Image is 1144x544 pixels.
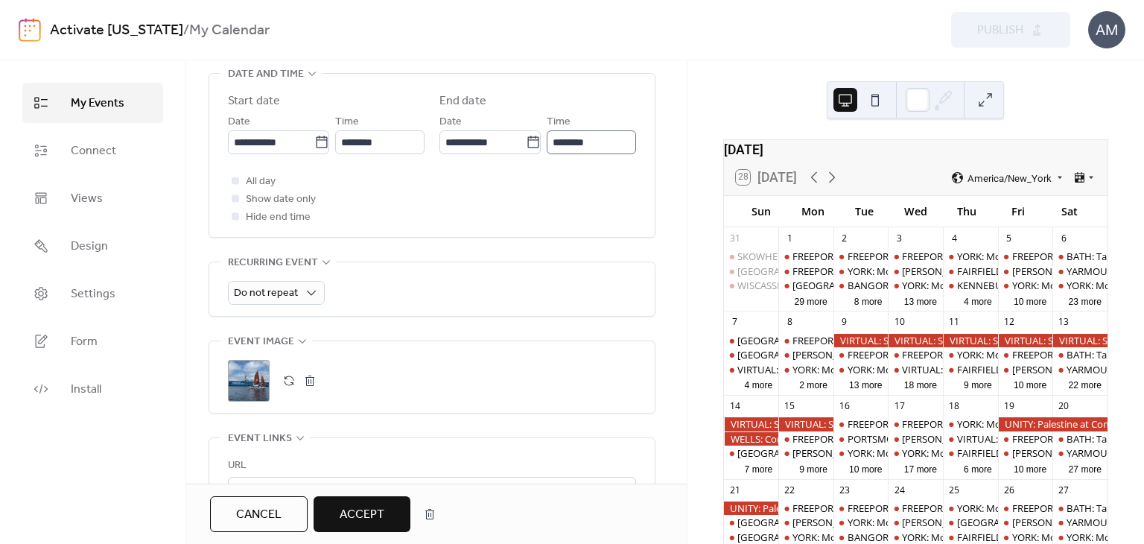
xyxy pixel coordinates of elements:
div: 11 [948,316,961,329]
div: VIRTUAL: Sign the Petition to Kick ICE Out of Pease [724,417,779,431]
div: [PERSON_NAME]: NO I.C.E in [PERSON_NAME] [902,265,1105,278]
div: [PERSON_NAME]: NO I.C.E in [PERSON_NAME] [792,516,996,529]
div: Wed [890,196,941,227]
div: BATH: Tabling at the Bath Farmers Market [1052,502,1108,515]
div: PORTLAND: Vigil for a Just and Compassionate Budget [943,516,998,529]
b: / [183,16,189,45]
div: Thu [941,196,993,227]
div: YORK: Morning Resistance at Town Center [778,363,833,376]
div: FREEPORT: AM and PM Rush Hour Brigade. Click for times! [998,502,1053,515]
span: Show date only [246,191,316,209]
div: 17 [893,400,906,413]
div: BANGOR: Weekly peaceful protest [848,279,1000,292]
div: VIRTUAL: Sign the Petition to Kick ICE Out of Pease [943,334,998,347]
div: WELLS: NO I.C.E in Wells [998,446,1053,460]
button: 13 more [898,294,943,308]
div: YORK: Morning Resistance at Town Center [943,348,998,361]
div: FREEPORT: VISIBILITY FREEPORT Stand for Democracy! [848,348,1090,361]
div: WELLS: NO I.C.E in Wells [998,265,1053,278]
div: BATH: Tabling at the Bath Farmers Market [1052,348,1108,361]
div: 21 [728,484,741,496]
div: 10 [893,316,906,329]
div: [GEOGRAPHIC_DATA]: Support Palestine Weekly Standout [737,265,996,278]
span: Event image [228,333,294,351]
span: Accept [340,506,384,524]
button: 10 more [1008,377,1052,391]
div: YORK: Morning Resistance at Town Center [888,279,943,292]
div: FAIRFIELD: Stop The Coup [943,363,998,376]
div: VIRTUAL: The Resistance Lab Organizing Training with Pramila Jayapal [724,363,779,376]
div: YORK: Morning Resistance at Town Center [1052,531,1108,544]
button: 9 more [958,377,998,391]
div: FREEPORT: VISIBILITY FREEPORT Stand for Democracy! [833,502,889,515]
div: VIRTUAL: The Resistance Lab Organizing Training with [PERSON_NAME] [737,363,1052,376]
div: [GEOGRAPHIC_DATA]: [DATE] Rally [792,279,947,292]
button: 2 more [793,377,833,391]
div: WELLS: NO I.C.E in Wells [888,265,943,278]
div: 18 [948,400,961,413]
div: SKOWHEGAN: Central [US_STATE] Labor Council Day BBQ [737,250,994,263]
div: KENNEBUNK: Stand Out [943,279,998,292]
button: 4 more [958,294,998,308]
div: YORK: Morning Resistance at Town Center [888,531,943,544]
div: 27 [1058,484,1070,496]
div: VIRTUAL: Sign the Petition to Kick ICE Out of Pease [833,334,889,347]
div: [GEOGRAPHIC_DATA]: Support Palestine Weekly Standout [737,334,996,347]
button: Cancel [210,496,308,532]
div: VIRTUAL: Sign the Petition to Kick ICE Out of Pease [998,334,1053,347]
div: FREEPORT: Visibility Brigade Standout [902,502,1070,515]
div: FREEPORT: Visibility [DATE] Fight for Workers [792,265,991,278]
div: FREEPORT: VISIBILITY FREEPORT Stand for Democracy! [848,250,1090,263]
img: logo [19,18,41,42]
div: FREEPORT: AM and PM Rush Hour Brigade. Click for times! [778,432,833,446]
div: 24 [893,484,906,496]
button: Accept [314,496,410,532]
div: WELLS: NO I.C.E in Wells [888,516,943,529]
b: My Calendar [189,16,270,45]
div: WELLS: NO I.C.E in Wells [778,516,833,529]
span: Connect [71,142,116,160]
div: 9 [838,316,851,329]
button: 10 more [1008,294,1052,308]
span: Design [71,238,108,256]
div: FREEPORT: Visibility Brigade Standout [888,502,943,515]
button: 27 more [1063,461,1108,475]
div: 5 [1002,232,1015,244]
div: FAIRFIELD: Stop The Coup [943,531,998,544]
div: VIRTUAL: Sign the Petition to Kick ICE Out of Pease [778,417,833,431]
div: [DATE] [724,140,1108,159]
span: Cancel [236,506,282,524]
div: FREEPORT: AM and PM Rush Hour Brigade. Click for times! [792,502,1049,515]
div: WELLS: NO I.C.E in Wells [888,432,943,446]
div: BANGOR: Weekly peaceful protest [833,279,889,292]
div: VIRTUAL: De-Escalation Training for ICE Watch Volunteers. Part of Verifier Training [943,432,998,446]
div: UNITY: Palestine at Common Ground Fair [724,502,779,515]
div: WISCASSET: Community Stand Up - Being a Good Human Matters! [724,279,779,292]
button: 23 more [1063,294,1108,308]
div: VIRTUAL: Sign the Petition to Kick ICE Out of Pease [1052,334,1108,347]
span: Date [228,113,250,131]
div: FREEPORT: AM and PM Rush Hour Brigade. Click for times! [998,348,1053,361]
div: Mon [787,196,839,227]
span: Time [547,113,571,131]
div: WELLS: NO I.C.E in Wells [998,516,1053,529]
div: YORK: Morning Resistance at [GEOGRAPHIC_DATA] [792,363,1019,376]
div: Sun [736,196,787,227]
div: YORK: Morning Resistance at Town Center [778,531,833,544]
div: [PERSON_NAME]: NO I.C.E in [PERSON_NAME] [792,348,996,361]
div: 12 [1002,316,1015,329]
div: WELLS: Continuous Sunrise to Sunset No I.C.E. Rally [724,432,779,446]
button: 17 more [898,461,943,475]
span: My Events [71,95,124,113]
div: 13 [1058,316,1070,329]
button: 10 more [843,461,888,475]
a: Install [22,369,163,409]
div: 20 [1058,400,1070,413]
div: YORK: Morning Resistance at Town Center [833,363,889,376]
a: Views [22,178,163,218]
div: AM [1088,11,1125,48]
div: [GEOGRAPHIC_DATA]: SURJ Greater Portland Gathering (Showing up for Racial Justice) [737,446,1119,460]
div: [GEOGRAPHIC_DATA]: Sun Day: A Day of Action Celebrating Clean Energy [737,531,1061,544]
div: LISBON FALLS: Labor Day Rally [778,279,833,292]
